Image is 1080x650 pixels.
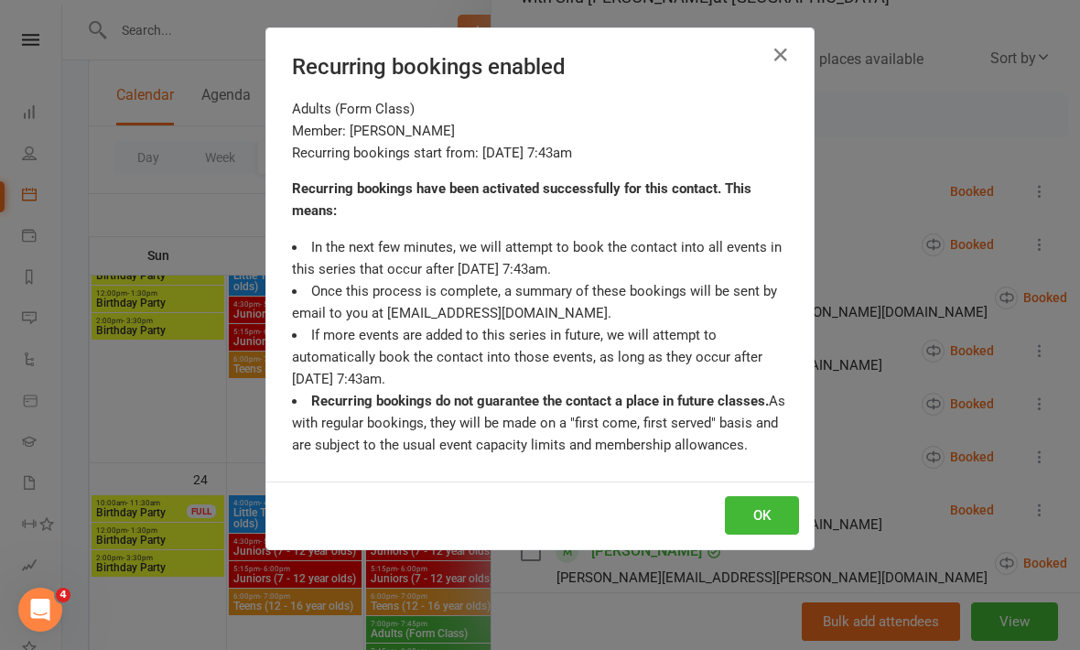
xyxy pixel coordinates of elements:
li: Once this process is complete, a summary of these bookings will be sent by email to you at [EMAIL... [292,280,788,324]
iframe: Intercom live chat [18,588,62,632]
h4: Recurring bookings enabled [292,54,788,80]
span: 4 [56,588,70,602]
button: OK [725,496,799,535]
button: Close [766,40,795,70]
li: As with regular bookings, they will be made on a "first come, first served" basis and are subject... [292,390,788,456]
div: Recurring bookings start from: [DATE] 7:43am [292,142,788,164]
strong: Recurring bookings have been activated successfully for this contact. This means: [292,180,751,219]
li: If more events are added to this series in future, we will attempt to automatically book the cont... [292,324,788,390]
div: Member: [PERSON_NAME] [292,120,788,142]
div: Adults (Form Class) [292,98,788,120]
li: In the next few minutes, we will attempt to book the contact into all events in this series that ... [292,236,788,280]
strong: Recurring bookings do not guarantee the contact a place in future classes. [311,393,769,409]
